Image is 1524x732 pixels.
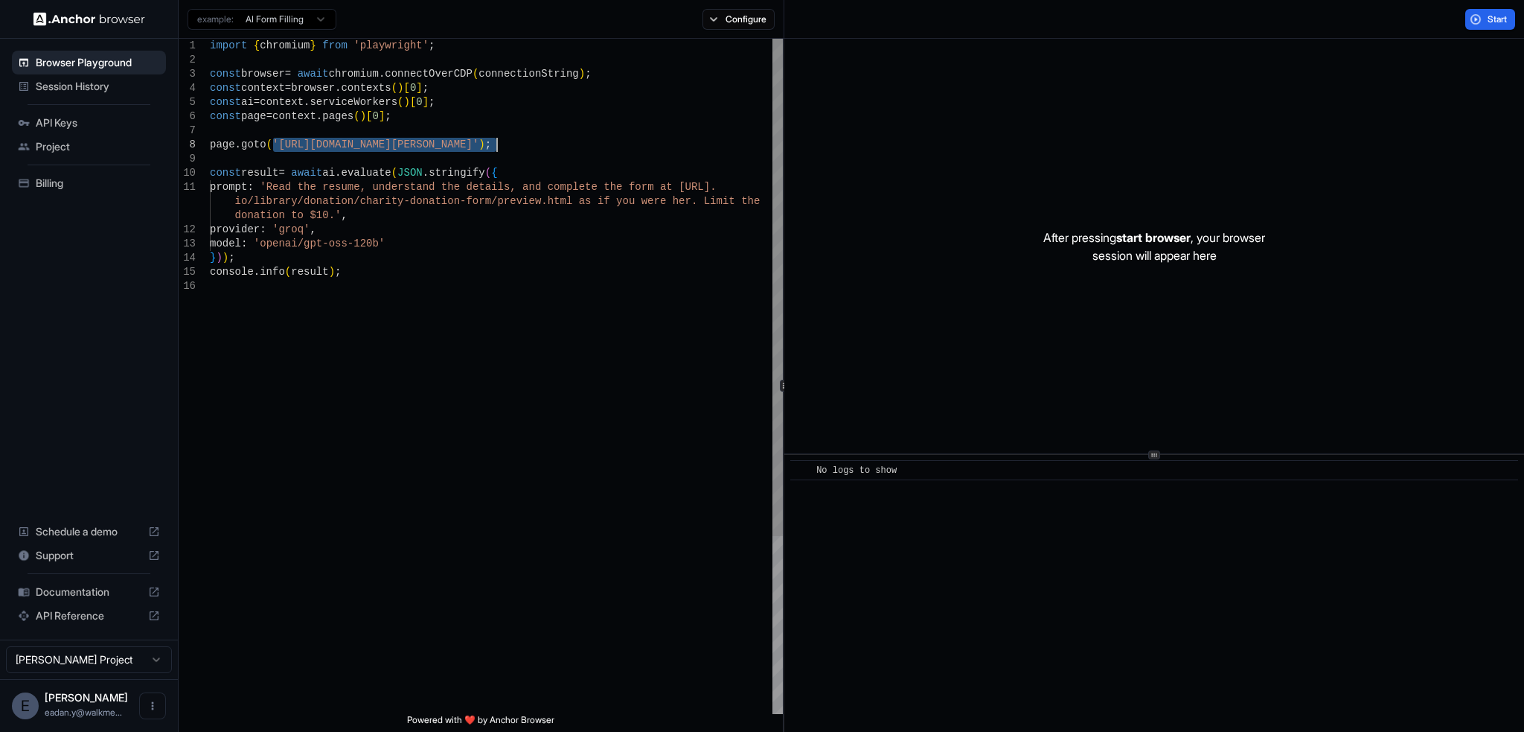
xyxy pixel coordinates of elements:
div: 3 [179,67,196,81]
span: ; [429,96,435,108]
span: = [285,82,291,94]
span: { [491,167,497,179]
span: [ [410,96,416,108]
div: 2 [179,53,196,67]
span: ai [322,167,335,179]
span: contexts [341,82,391,94]
span: const [210,68,241,80]
span: ( [285,266,291,278]
span: connectOverCDP [385,68,473,80]
span: 0 [416,96,422,108]
span: Powered with ❤️ by Anchor Browser [407,714,554,732]
span: [ [403,82,409,94]
span: context [260,96,304,108]
div: 5 [179,95,196,109]
div: Documentation [12,580,166,604]
span: browser [291,82,335,94]
span: 'openai/gpt-oss-120b' [254,238,385,249]
span: const [210,110,241,122]
span: No logs to show [816,465,897,476]
span: = [285,68,291,80]
span: . [379,68,385,80]
span: ( [391,82,397,94]
span: = [278,167,284,179]
span: connectionString [478,68,578,80]
span: ; [385,110,391,122]
span: API Keys [36,115,160,130]
button: Configure [702,9,775,30]
span: const [210,82,241,94]
span: : [241,238,247,249]
div: 15 [179,265,196,279]
span: ) [397,82,403,94]
span: [ [366,110,372,122]
div: 10 [179,166,196,180]
span: ] [416,82,422,94]
span: ( [397,96,403,108]
div: 7 [179,124,196,138]
div: 11 [179,180,196,194]
span: Browser Playground [36,55,160,70]
p: After pressing , your browser session will appear here [1043,229,1265,264]
span: donation to $10.' [235,209,342,221]
span: ( [391,167,397,179]
span: ; [429,39,435,51]
span: eadan.y@walkme.com [45,707,122,718]
span: ( [266,139,272,150]
span: Project [36,139,160,154]
span: lete the form at [URL]. [572,181,716,193]
span: ( [485,167,491,179]
span: example: [197,13,234,25]
span: 0 [372,110,378,122]
div: Session History [12,74,166,98]
span: Billing [36,176,160,191]
span: ​ [798,463,805,478]
div: 13 [179,237,196,251]
div: API Keys [12,111,166,135]
button: Open menu [139,693,166,719]
span: await [291,167,322,179]
span: . [423,167,429,179]
span: . [335,82,341,94]
span: chromium [260,39,310,51]
span: ) [216,252,222,264]
span: io/library/donation/charity-donation-form/preview. [235,195,548,207]
span: page [241,110,266,122]
span: { [254,39,260,51]
span: : [247,181,253,193]
span: info [260,266,285,278]
span: ) [403,96,409,108]
span: result [241,167,278,179]
span: ) [222,252,228,264]
span: context [272,110,316,122]
span: ; [585,68,591,80]
span: 'groq' [272,223,310,235]
div: Support [12,544,166,567]
span: '[URL][DOMAIN_NAME][PERSON_NAME]' [272,139,478,150]
span: ) [579,68,585,80]
span: ) [478,139,484,150]
span: = [266,110,272,122]
span: 0 [410,82,416,94]
span: ; [228,252,234,264]
span: page [210,139,235,150]
span: ; [423,82,429,94]
div: 9 [179,152,196,166]
span: evaluate [341,167,391,179]
div: Billing [12,171,166,195]
span: ) [329,266,335,278]
span: result [291,266,328,278]
div: 16 [179,279,196,293]
span: import [210,39,247,51]
span: Support [36,548,142,563]
span: } [310,39,316,51]
span: console [210,266,254,278]
div: 12 [179,223,196,237]
div: 4 [179,81,196,95]
span: html as if you were her. Limit the [548,195,761,207]
span: const [210,167,241,179]
span: ; [335,266,341,278]
span: stringify [429,167,485,179]
span: . [254,266,260,278]
span: from [322,39,348,51]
